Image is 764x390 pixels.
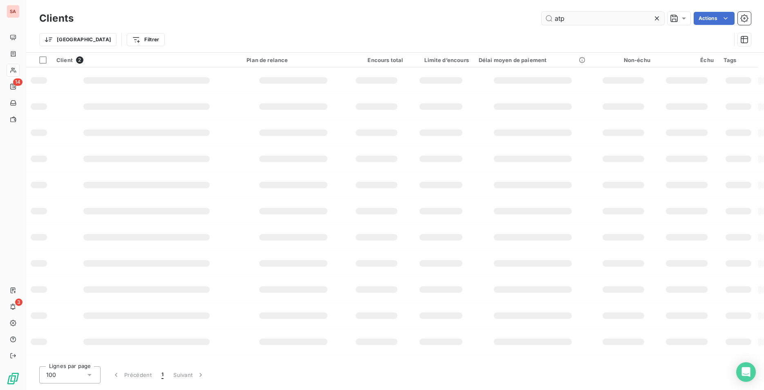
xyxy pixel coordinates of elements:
[46,371,56,379] span: 100
[7,5,20,18] div: SA
[39,33,117,46] button: [GEOGRAPHIC_DATA]
[413,57,468,63] div: Limite d’encours
[350,57,403,63] div: Encours total
[161,371,164,379] span: 1
[724,57,753,63] div: Tags
[542,12,664,25] input: Rechercher
[736,362,756,382] div: Open Intercom Messenger
[39,11,74,26] h3: Clients
[7,80,19,93] a: 14
[7,372,20,385] img: Logo LeanPay
[660,57,714,63] div: Échu
[694,12,735,25] button: Actions
[597,57,650,63] div: Non-échu
[127,33,164,46] button: Filtrer
[246,57,340,63] div: Plan de relance
[56,57,73,63] span: Client
[157,366,168,383] button: 1
[479,57,587,63] div: Délai moyen de paiement
[107,366,157,383] button: Précédent
[15,299,22,306] span: 3
[168,366,210,383] button: Suivant
[76,56,83,64] span: 2
[13,78,22,86] span: 14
